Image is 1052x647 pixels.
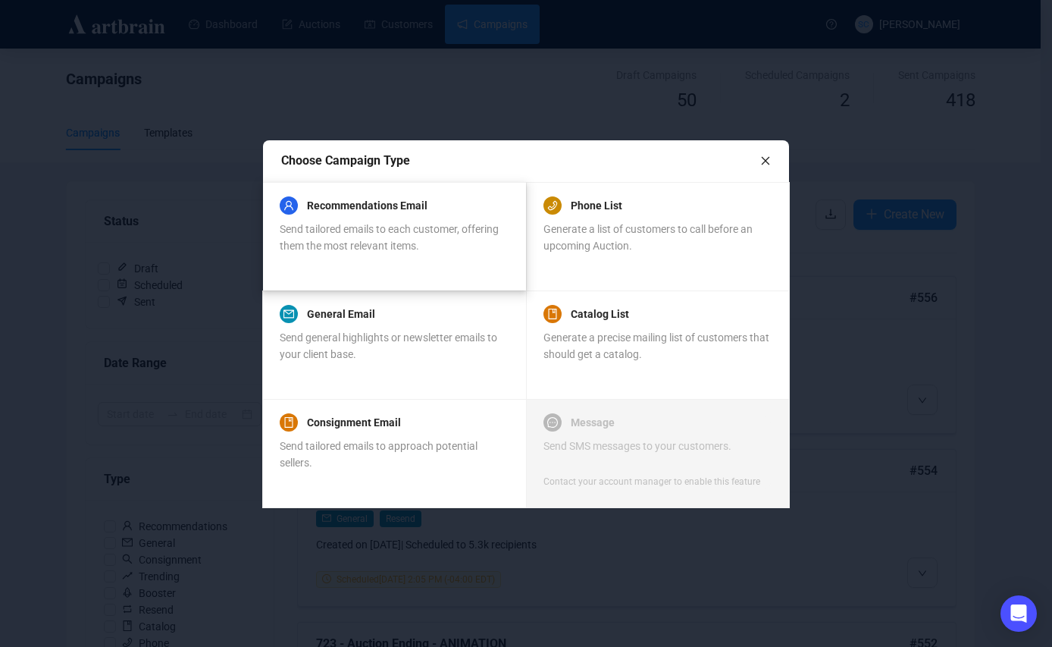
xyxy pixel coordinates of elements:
a: Message [571,413,615,432]
div: Open Intercom Messenger [1000,595,1037,632]
div: Contact your account manager to enable this feature [543,474,760,489]
a: Phone List [571,196,622,215]
a: Catalog List [571,305,629,323]
span: message [547,417,558,428]
span: Send tailored emails to approach potential sellers. [280,440,477,469]
span: mail [283,309,294,319]
div: Choose Campaign Type [281,151,760,170]
span: Send SMS messages to your customers. [543,440,731,452]
span: Generate a list of customers to call before an upcoming Auction. [543,223,753,252]
a: Consignment Email [307,413,401,432]
span: Generate a precise mailing list of customers that should get a catalog. [543,331,769,360]
span: close [760,155,771,166]
span: Send tailored emails to each customer, offering them the most relevant items. [280,223,499,252]
span: book [283,417,294,428]
span: Send general highlights or newsletter emails to your client base. [280,331,497,360]
a: General Email [307,305,375,323]
span: user [283,200,294,211]
span: phone [547,200,558,211]
a: Recommendations Email [307,196,427,215]
span: book [547,309,558,319]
